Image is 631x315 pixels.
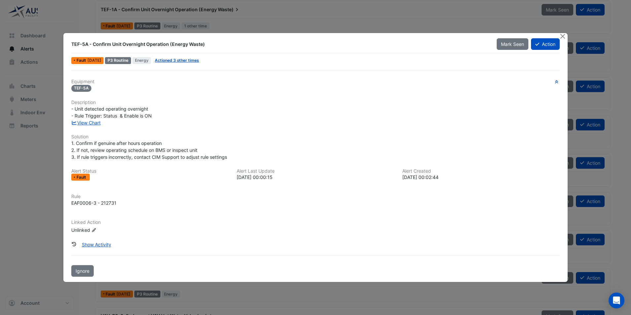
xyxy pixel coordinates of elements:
fa-icon: Edit Linked Action [91,228,96,233]
span: Mark Seen [501,41,524,47]
a: View Chart [71,120,101,125]
span: Fault [77,175,87,179]
span: Thu 31-Jul-2025 00:00 AEST [87,58,101,63]
div: Open Intercom Messenger [609,293,624,308]
div: [DATE] 00:02:44 [402,174,560,181]
button: Ignore [71,265,94,277]
h6: Equipment [71,79,560,85]
button: Show Activity [78,239,116,250]
span: - Unit detected operating overnight - Rule Trigger: Status & Enable is ON [71,106,152,119]
h6: Alert Created [402,168,560,174]
div: P3 Routine [105,57,131,64]
button: Action [531,38,560,50]
h6: Solution [71,134,560,140]
div: Unlinked [71,227,150,233]
a: Actioned 3 other times [155,58,199,63]
h6: Description [71,100,560,105]
button: Mark Seen [497,38,528,50]
h6: Alert Last Update [237,168,394,174]
h6: Alert Status [71,168,229,174]
h6: Rule [71,194,560,199]
button: Close [559,33,566,40]
h6: Linked Action [71,220,560,225]
div: TEF-5A - Confirm Unit Overnight Operation (Energy Waste) [71,41,488,48]
span: TEF-5A [71,85,91,92]
div: [DATE] 00:00:15 [237,174,394,181]
span: 1. Confirm if genuine after hours operation 2. If not, review operating schedule on BMS or inspec... [71,140,227,160]
span: Ignore [76,268,89,274]
span: Energy [132,57,151,64]
div: EAF0006-3 - 212731 [71,199,116,206]
span: Fault [77,58,87,62]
